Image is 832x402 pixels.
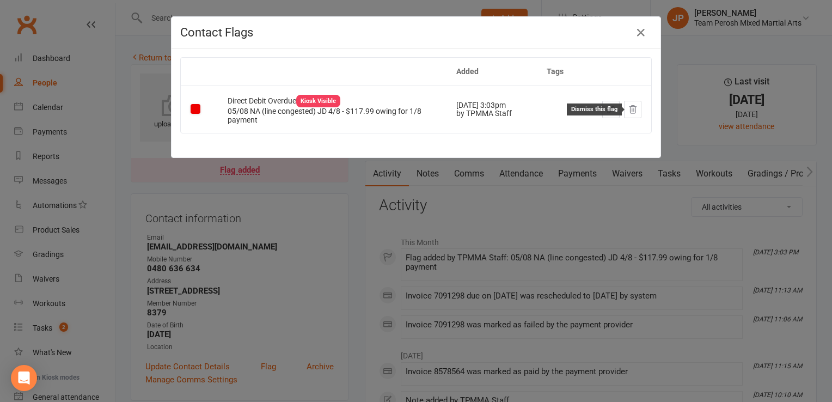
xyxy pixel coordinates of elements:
[228,107,437,124] div: 05/08 NA (line congested) JD 4/8 - $117.99 owing for 1/8 payment
[228,96,340,105] span: Direct Debit Overdue
[446,58,537,86] th: Added
[632,24,650,41] button: Close
[446,86,537,133] td: [DATE] 3:03pm by TPMMA Staff
[567,103,622,115] div: Dismiss this flag
[624,101,641,118] button: Dismiss this flag
[180,26,652,39] h4: Contact Flags
[296,95,340,107] div: Kiosk Visible
[11,365,37,391] div: Open Intercom Messenger
[537,58,580,86] th: Tags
